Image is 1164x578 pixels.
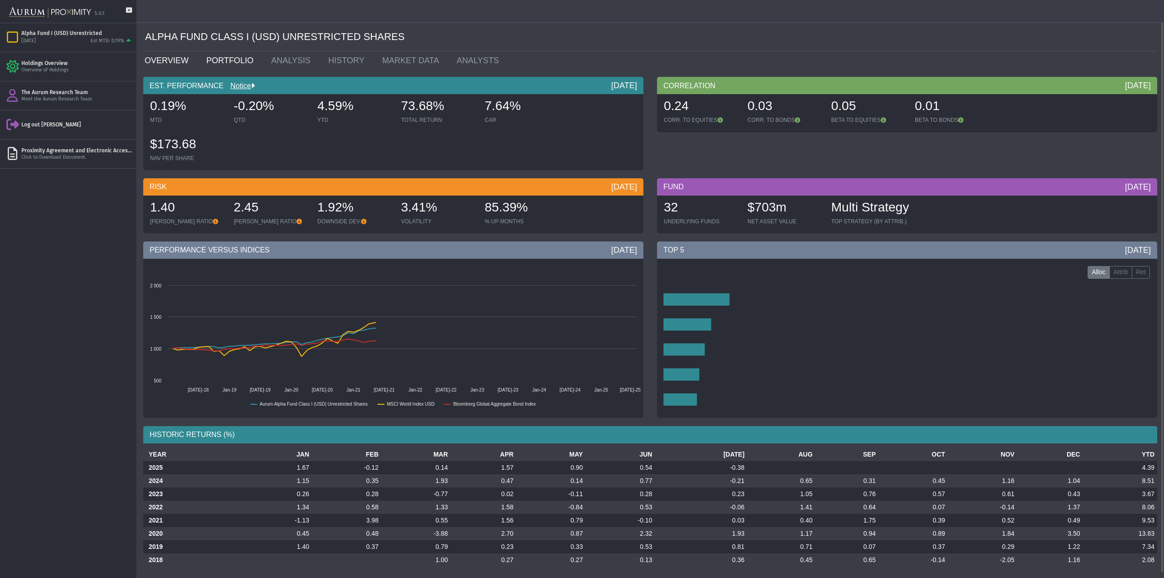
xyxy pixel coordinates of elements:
th: JUN [586,448,655,461]
div: UNDERLYING FUNDS [664,218,738,225]
div: 0.03 [748,97,822,116]
div: HISTORIC RETURNS (%) [143,426,1157,443]
td: -3.88 [381,527,451,540]
td: 1.33 [381,501,451,514]
td: 1.15 [242,474,312,488]
td: 0.28 [312,488,381,501]
th: NOV [948,448,1018,461]
div: 3.41% [401,199,476,218]
td: 0.77 [586,474,655,488]
td: -1.13 [242,514,312,527]
td: 1.04 [1017,474,1083,488]
td: -0.77 [381,488,451,501]
td: 0.27 [516,553,586,567]
th: 2025 [143,461,242,474]
td: 1.67 [242,461,312,474]
td: 0.29 [948,540,1018,553]
div: FUND [657,178,1157,196]
td: 0.37 [312,540,381,553]
td: 0.23 [451,540,516,553]
td: 0.45 [878,474,948,488]
td: 0.53 [586,540,655,553]
text: Jan-24 [532,387,547,392]
td: 0.57 [878,488,948,501]
td: 0.40 [747,514,815,527]
td: 3.67 [1083,488,1157,501]
span: 0.19% [150,99,186,113]
td: 0.36 [655,553,747,567]
text: Jan-20 [285,387,299,392]
text: 500 [154,378,161,383]
td: 0.45 [747,553,815,567]
div: CORR. TO EQUITIES [664,116,738,124]
div: 1.92% [317,199,392,218]
text: Jan-23 [470,387,484,392]
td: 1.00 [381,553,451,567]
td: -0.21 [655,474,747,488]
text: Jan-22 [408,387,422,392]
a: OVERVIEW [138,51,200,70]
td: 0.71 [747,540,815,553]
div: 4.59% [317,97,392,116]
div: $703m [748,199,822,218]
td: 0.58 [312,501,381,514]
div: [DATE] [1125,245,1151,256]
text: [DATE]-23 [497,387,518,392]
td: 1.34 [242,501,312,514]
th: MAR [381,448,451,461]
div: TOTAL RETURN [401,116,476,124]
th: JAN [242,448,312,461]
div: Holdings Overview [21,60,133,67]
td: 1.93 [655,527,747,540]
td: 3.50 [1017,527,1083,540]
div: ALPHA FUND CLASS I (USD) UNRESTRICTED SHARES [145,23,1157,51]
text: [DATE]-19 [250,387,271,392]
div: QTD [234,116,308,124]
span: 0.24 [664,99,689,113]
td: 0.35 [312,474,381,488]
td: 1.57 [451,461,516,474]
div: [PERSON_NAME] RATIO [150,218,225,225]
div: [DATE] [21,38,36,45]
td: -0.38 [655,461,747,474]
td: 0.14 [516,474,586,488]
div: Overview of Holdings [21,67,133,74]
div: [PERSON_NAME] RATIO [234,218,308,225]
th: SEP [815,448,878,461]
td: 2.70 [451,527,516,540]
td: 3.98 [312,514,381,527]
div: Meet the Aurum Research Team [21,96,133,103]
div: NET ASSET VALUE [748,218,822,225]
div: 7.64% [485,97,559,116]
div: TOP STRATEGY (BY ATTRIB.) [831,218,909,225]
td: 0.28 [586,488,655,501]
text: [DATE]-25 [620,387,641,392]
div: BETA TO EQUITIES [831,116,906,124]
td: 1.16 [1017,553,1083,567]
text: 2 000 [150,283,161,288]
td: 0.61 [948,488,1018,501]
td: 0.45 [242,527,312,540]
th: 2021 [143,514,242,527]
td: -2.05 [948,553,1018,567]
td: 0.54 [586,461,655,474]
td: 1.58 [451,501,516,514]
td: 1.40 [242,540,312,553]
td: 0.89 [878,527,948,540]
a: Notice [224,82,251,90]
th: MAY [516,448,586,461]
td: 0.65 [815,553,878,567]
td: 2.32 [586,527,655,540]
text: Aurum Alpha Fund Class I (USD) Unrestricted Shares [260,402,368,407]
a: MARKET DATA [375,51,450,70]
td: 0.64 [815,501,878,514]
text: Jan-19 [222,387,236,392]
td: 1.16 [948,474,1018,488]
div: TOP 5 [657,241,1157,259]
th: [DATE] [655,448,747,461]
td: 1.22 [1017,540,1083,553]
label: Ret [1132,266,1150,279]
td: 0.76 [815,488,878,501]
div: CORR. TO BONDS [748,116,822,124]
td: 0.94 [815,527,878,540]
